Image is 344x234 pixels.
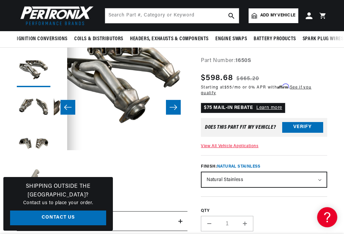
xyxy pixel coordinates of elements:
h1: 1965-73 Mustang /8" Stainless Steel Shorty Header [201,35,327,49]
button: Slide left [60,100,75,115]
span: $598.68 [201,72,233,84]
span: Ignition Conversions [17,36,68,43]
summary: Battery Products [250,31,299,47]
span: Add my vehicle [260,12,295,19]
span: Natural Stainless [217,165,261,169]
span: Engine Swaps [215,36,247,43]
s: $665.20 [236,75,259,83]
span: Coils & Distributors [74,36,123,43]
span: Headers, Exhausts & Components [130,36,209,43]
p: Starting at /mo or 0% APR with . [201,84,327,96]
button: Load image 4 in gallery view [17,127,50,161]
media-gallery: Gallery Viewer [17,17,187,198]
a: See if you qualify - Learn more about Affirm Financing (opens in modal) [201,85,311,95]
p: Contact us to place your order. [10,199,106,207]
summary: Coils & Distributors [71,31,127,47]
a: Learn more [256,105,282,110]
summary: Engine Swaps [212,31,250,47]
strong: 1650S [235,58,251,63]
div: Part Number: [201,57,327,65]
a: Add my vehicle [249,8,298,23]
span: Affirm [277,84,289,89]
a: View All Vehicle Applications [201,144,258,148]
button: search button [224,8,239,23]
img: Pertronix [17,4,94,27]
a: Contact Us [10,211,106,226]
p: $75 MAIL-IN REBATE [201,103,285,113]
span: Battery Products [254,36,296,43]
button: Slide right [166,100,181,115]
span: Spark Plug Wires [303,36,344,43]
button: Load image 2 in gallery view [17,54,50,87]
button: Load image 5 in gallery view [17,164,50,198]
button: Verify [282,122,323,133]
span: $55 [224,85,232,90]
summary: Ignition Conversions [17,31,71,47]
summary: Headers, Exhausts & Components [127,31,212,47]
div: Does This part fit My vehicle? [205,125,276,130]
label: QTY [201,208,327,214]
button: Load image 3 in gallery view [17,91,50,124]
input: Search Part #, Category or Keyword [105,8,239,23]
h3: Shipping Outside the [GEOGRAPHIC_DATA]? [10,182,106,199]
label: Finish: [201,164,327,170]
